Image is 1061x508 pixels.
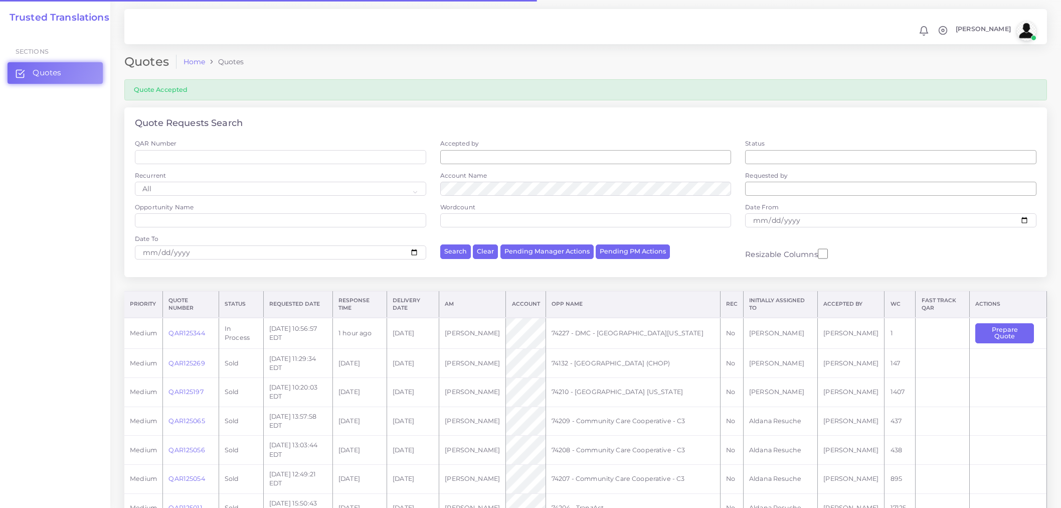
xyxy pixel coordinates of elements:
[818,291,885,317] th: Accepted by
[168,359,205,367] a: QAR125269
[440,244,471,259] button: Search
[500,244,594,259] button: Pending Manager Actions
[219,318,263,349] td: In Process
[743,436,817,465] td: Aldana Resuche
[124,55,176,69] h2: Quotes
[818,436,885,465] td: [PERSON_NAME]
[885,407,916,436] td: 437
[885,318,916,349] td: 1
[818,247,828,260] input: Resizable Columns
[219,407,263,436] td: Sold
[743,291,817,317] th: Initially Assigned to
[124,79,1047,100] div: Quote Accepted
[720,318,743,349] td: No
[263,318,332,349] td: [DATE] 10:56:57 EDT
[596,244,670,259] button: Pending PM Actions
[163,291,219,317] th: Quote Number
[546,465,720,494] td: 74207 - Community Care Cooperative - C3
[1016,21,1036,41] img: avatar
[135,171,166,180] label: Recurrent
[168,388,203,396] a: QAR125197
[205,57,244,67] li: Quotes
[130,329,157,337] span: medium
[720,291,743,317] th: REC
[975,323,1034,344] button: Prepare Quote
[439,465,506,494] td: [PERSON_NAME]
[130,417,157,425] span: medium
[439,349,506,378] td: [PERSON_NAME]
[130,475,157,482] span: medium
[885,378,916,407] td: 1407
[970,291,1047,317] th: Actions
[387,436,439,465] td: [DATE]
[263,378,332,407] td: [DATE] 10:20:03 EDT
[818,318,885,349] td: [PERSON_NAME]
[745,247,827,260] label: Resizable Columns
[135,234,158,243] label: Date To
[387,291,439,317] th: Delivery Date
[546,378,720,407] td: 74210 - [GEOGRAPHIC_DATA] [US_STATE]
[440,139,479,148] label: Accepted by
[8,62,103,83] a: Quotes
[124,291,163,317] th: Priority
[219,378,263,407] td: Sold
[916,291,970,317] th: Fast Track QAR
[387,378,439,407] td: [DATE]
[546,407,720,436] td: 74209 - Community Care Cooperative - C3
[720,378,743,407] td: No
[720,407,743,436] td: No
[885,349,916,378] td: 147
[956,26,1011,33] span: [PERSON_NAME]
[720,436,743,465] td: No
[439,378,506,407] td: [PERSON_NAME]
[16,48,49,55] span: Sections
[546,349,720,378] td: 74132 - [GEOGRAPHIC_DATA] (CHOP)
[743,465,817,494] td: Aldana Resuche
[745,171,788,180] label: Requested by
[130,446,157,454] span: medium
[546,318,720,349] td: 74227 - DMC - [GEOGRAPHIC_DATA][US_STATE]
[818,465,885,494] td: [PERSON_NAME]
[130,388,157,396] span: medium
[951,21,1040,41] a: [PERSON_NAME]avatar
[975,329,1041,336] a: Prepare Quote
[440,203,475,211] label: Wordcount
[168,329,205,337] a: QAR125344
[33,67,61,78] span: Quotes
[332,407,387,436] td: [DATE]
[473,244,498,259] button: Clear
[263,465,332,494] td: [DATE] 12:49:21 EDT
[745,139,765,148] label: Status
[439,407,506,436] td: [PERSON_NAME]
[184,57,206,67] a: Home
[885,436,916,465] td: 438
[332,465,387,494] td: [DATE]
[387,318,439,349] td: [DATE]
[743,407,817,436] td: Aldana Resuche
[546,436,720,465] td: 74208 - Community Care Cooperative - C3
[743,378,817,407] td: [PERSON_NAME]
[440,171,487,180] label: Account Name
[3,12,109,24] h2: Trusted Translations
[332,378,387,407] td: [DATE]
[506,291,546,317] th: Account
[439,291,506,317] th: AM
[720,349,743,378] td: No
[743,349,817,378] td: [PERSON_NAME]
[743,318,817,349] td: [PERSON_NAME]
[439,318,506,349] td: [PERSON_NAME]
[387,465,439,494] td: [DATE]
[263,291,332,317] th: Requested Date
[546,291,720,317] th: Opp Name
[720,465,743,494] td: No
[135,118,243,129] h4: Quote Requests Search
[263,436,332,465] td: [DATE] 13:03:44 EDT
[168,475,205,482] a: QAR125054
[219,349,263,378] td: Sold
[219,465,263,494] td: Sold
[332,318,387,349] td: 1 hour ago
[130,359,157,367] span: medium
[885,291,916,317] th: WC
[439,436,506,465] td: [PERSON_NAME]
[263,349,332,378] td: [DATE] 11:29:34 EDT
